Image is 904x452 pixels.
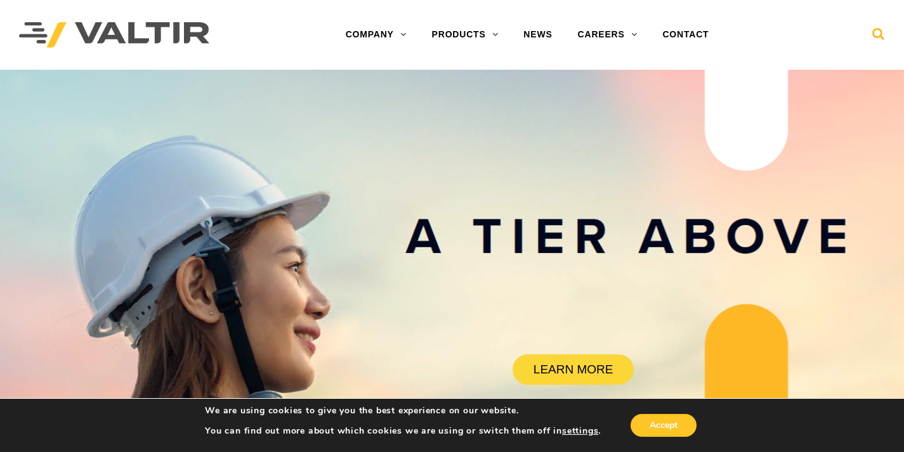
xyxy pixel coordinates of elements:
[562,425,598,437] button: settings
[205,405,601,416] p: We are using cookies to give you the best experience on our website.
[419,22,511,48] a: PRODUCTS
[511,22,565,48] a: NEWS
[565,22,650,48] a: CAREERS
[333,22,419,48] a: COMPANY
[650,22,721,48] a: CONTACT
[631,414,697,437] button: Accept
[513,354,634,385] a: LEARN MORE
[19,22,209,48] img: Valtir
[205,425,601,437] p: You can find out more about which cookies we are using or switch them off in .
